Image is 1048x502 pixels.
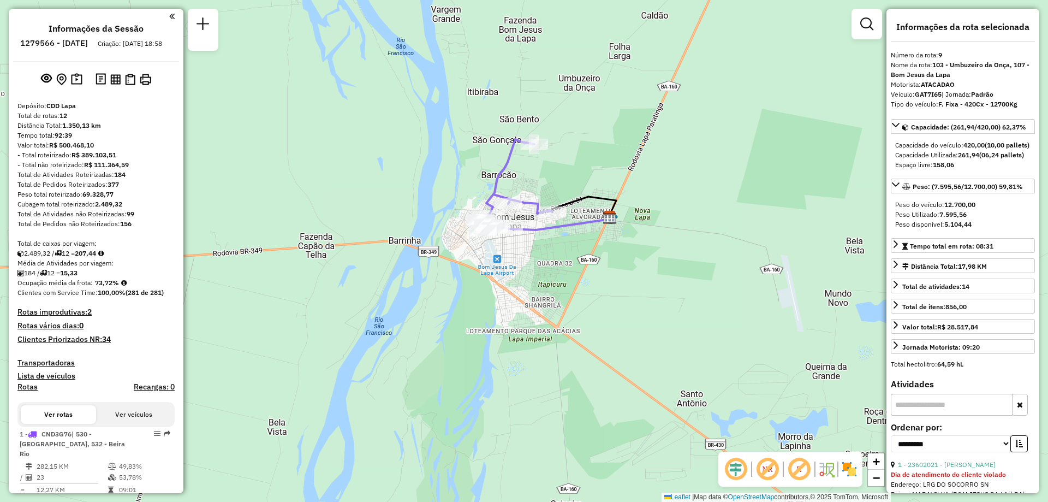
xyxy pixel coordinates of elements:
[108,72,123,86] button: Visualizar relatório de Roteirização
[902,342,980,352] div: Jornada Motorista: 09:20
[17,101,175,111] div: Depósito:
[17,358,175,368] h4: Transportadoras
[891,90,1035,99] div: Veículo:
[944,200,975,209] strong: 12.700,00
[17,199,175,209] div: Cubagem total roteirizado:
[17,268,175,278] div: 184 / 12 =
[891,61,1029,79] strong: 103 - Umbuzeiro da Onça, 107 - Bom Jesus da Lapa
[138,72,153,87] button: Imprimir Rotas
[98,288,126,297] strong: 100,00%
[93,39,166,49] div: Criação: [DATE] 18:58
[891,136,1035,174] div: Capacidade: (261,94/420,00) 62,37%
[898,460,996,469] a: 1 - 23602021 - [PERSON_NAME]
[134,382,175,392] h4: Recargas: 0
[895,150,1031,160] div: Capacidade Utilizada:
[891,489,1035,499] div: Bairro: MARAVILHA (BOM JESUS DA LA / BA)
[17,219,175,229] div: Total de Pedidos não Roteirizados:
[1010,435,1028,452] button: Ordem crescente
[17,335,175,344] h4: Clientes Priorizados NR:
[664,493,690,501] a: Leaflet
[17,180,175,190] div: Total de Pedidos Roteirizados:
[856,13,878,35] a: Exibir filtros
[20,38,88,48] h6: 1279566 - [DATE]
[891,196,1035,234] div: Peso: (7.595,56/12.700,00) 59,81%
[891,179,1035,193] a: Peso: (7.595,56/12.700,00) 59,81%
[891,299,1035,314] a: Total de itens:856,00
[17,131,175,140] div: Tempo total:
[17,250,24,257] i: Cubagem total roteirizado
[118,472,170,483] td: 53,78%
[60,269,78,277] strong: 15,33
[911,123,1026,131] span: Capacidade: (261,94/420,00) 62,37%
[49,23,144,34] h4: Informações da Sessão
[754,456,781,482] span: Exibir NR
[154,430,160,437] em: Opções
[95,200,122,208] strong: 2.489,32
[939,210,967,218] strong: 7.595,56
[17,249,175,258] div: 2.489,32 / 12 =
[895,140,1031,150] div: Capacidade do veículo:
[692,493,694,501] span: |
[17,239,175,249] div: Total de caixas por viagem:
[902,282,969,291] span: Total de atividades:
[17,308,175,317] h4: Rotas improdutivas:
[728,493,775,501] a: OpenStreetMap
[17,111,175,121] div: Total de rotas:
[891,359,1035,369] div: Total hectolitro:
[818,460,835,478] img: Fluxo de ruas
[17,270,24,276] i: Total de Atividades
[958,262,987,270] span: 17,98 KM
[17,170,175,180] div: Total de Atividades Roteirizadas:
[95,279,119,287] strong: 73,72%
[873,454,880,468] span: +
[17,382,38,392] a: Rotas
[945,303,967,311] strong: 856,00
[17,190,175,199] div: Peso total roteirizado:
[937,323,978,331] strong: R$ 28.517,84
[17,150,175,160] div: - Total roteirizado:
[938,51,942,59] strong: 9
[26,474,32,481] i: Total de Atividades
[17,209,175,219] div: Total de Atividades não Roteirizadas:
[55,131,72,139] strong: 92:39
[17,371,175,381] h4: Lista de veículos
[72,151,116,159] strong: R$ 389.103,51
[49,141,94,149] strong: R$ 500.468,10
[985,141,1029,149] strong: (10,00 pallets)
[841,460,858,478] img: Exibir/Ocultar setores
[937,360,963,368] strong: 64,59 hL
[891,470,1006,479] strong: Dia de atendimento do cliente violado
[891,319,1035,334] a: Valor total:R$ 28.517,84
[895,210,1031,220] div: Peso Utilizado:
[942,90,993,98] span: | Jornada:
[910,242,993,250] span: Tempo total em rota: 08:31
[933,161,954,169] strong: 158,06
[20,485,25,495] td: =
[868,470,884,486] a: Zoom out
[891,480,1035,489] div: Endereço: LRG DO SOCORRO SN
[891,119,1035,134] a: Capacidade: (261,94/420,00) 62,37%
[82,190,114,198] strong: 69.328,77
[17,121,175,131] div: Distância Total:
[96,405,171,424] button: Ver veículos
[786,456,812,482] span: Exibir rótulo
[17,288,98,297] span: Clientes com Service Time:
[69,71,85,88] button: Painel de Sugestão
[913,182,1023,191] span: Peso: (7.595,56/12.700,00) 59,81%
[118,485,170,495] td: 09:01
[603,210,617,225] img: CDD Lapa
[891,99,1035,109] div: Tipo do veículo:
[963,141,985,149] strong: 420,00
[868,453,884,470] a: Zoom in
[55,250,62,257] i: Total de rotas
[921,80,955,88] strong: ATACADAO
[938,100,1017,108] strong: F. Fixa - 420Cx - 12700Kg
[915,90,942,98] strong: GAT7I65
[891,421,1035,434] label: Ordenar por:
[84,161,129,169] strong: R$ 111.364,59
[21,405,96,424] button: Ver rotas
[902,322,978,332] div: Valor total:
[40,270,47,276] i: Total de rotas
[17,258,175,268] div: Média de Atividades por viagem:
[979,151,1024,159] strong: (06,24 pallets)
